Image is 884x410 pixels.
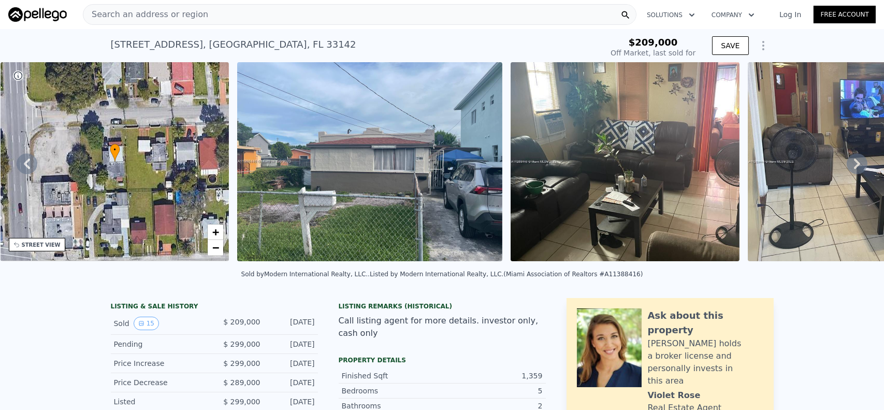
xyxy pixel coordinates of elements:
[269,397,315,407] div: [DATE]
[269,339,315,349] div: [DATE]
[114,317,206,330] div: Sold
[208,240,223,256] a: Zoom out
[241,271,370,278] div: Sold by Modern International Realty, LLC. .
[611,48,695,58] div: Off Market, last sold for
[114,339,206,349] div: Pending
[703,6,763,24] button: Company
[110,144,120,162] div: •
[111,302,318,313] div: LISTING & SALE HISTORY
[223,318,260,326] span: $ 209,000
[8,7,67,22] img: Pellego
[712,36,748,55] button: SAVE
[223,398,260,406] span: $ 299,000
[269,377,315,388] div: [DATE]
[629,37,678,48] span: $209,000
[269,358,315,369] div: [DATE]
[83,8,208,21] span: Search an address or region
[370,271,643,278] div: Listed by Modern International Realty, LLC. (Miami Association of Realtors #A11388416)
[511,62,740,261] img: Sale: 42436908 Parcel: 27635059
[814,6,876,23] a: Free Account
[269,317,315,330] div: [DATE]
[111,37,356,52] div: [STREET_ADDRESS] , [GEOGRAPHIC_DATA] , FL 33142
[639,6,703,24] button: Solutions
[223,378,260,387] span: $ 289,000
[648,308,763,337] div: Ask about this property
[114,377,206,388] div: Price Decrease
[342,386,442,396] div: Bedrooms
[648,337,763,387] div: [PERSON_NAME] holds a broker license and personally invests in this area
[237,62,502,261] img: Sale: 42436908 Parcel: 27635059
[339,302,546,310] div: Listing Remarks (Historical)
[223,340,260,348] span: $ 299,000
[339,315,546,340] div: Call listing agent for more details. investor only, cash only
[648,389,701,402] div: Violet Rose
[442,371,543,381] div: 1,359
[212,225,219,238] span: +
[342,371,442,381] div: Finished Sqft
[134,317,159,330] button: View historical data
[753,35,774,56] button: Show Options
[22,241,61,249] div: STREET VIEW
[442,386,543,396] div: 5
[223,359,260,367] span: $ 299,000
[767,9,814,20] a: Log In
[339,356,546,364] div: Property details
[114,358,206,369] div: Price Increase
[212,241,219,254] span: −
[110,145,120,154] span: •
[208,224,223,240] a: Zoom in
[114,397,206,407] div: Listed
